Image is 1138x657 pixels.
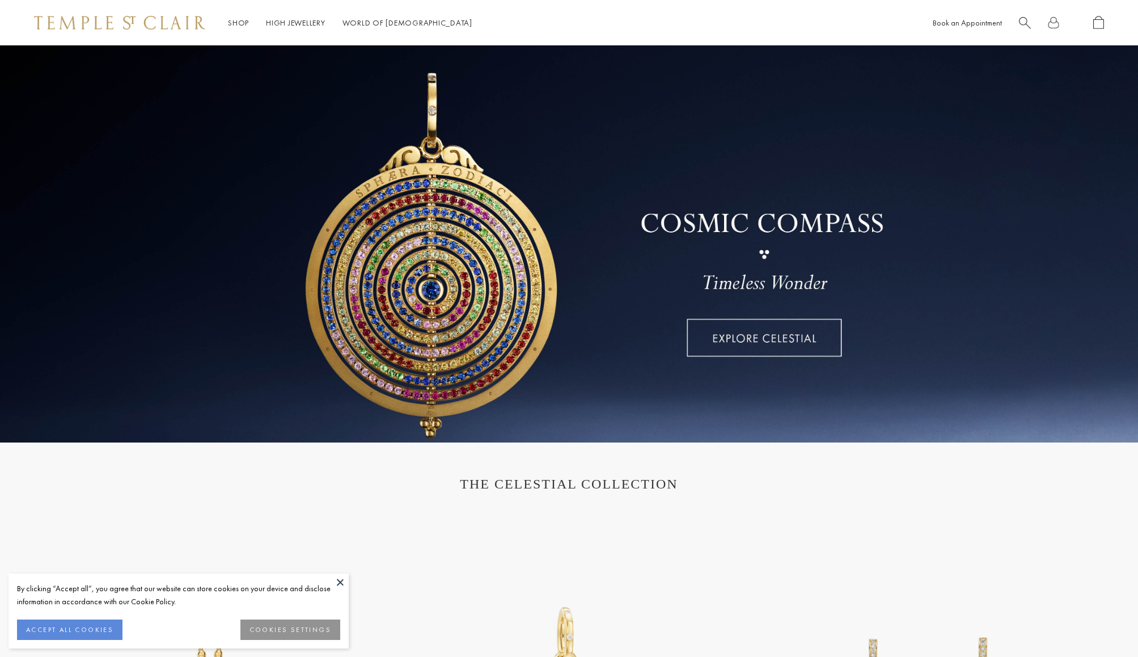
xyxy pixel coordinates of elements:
a: Open Shopping Bag [1093,16,1104,30]
div: By clicking “Accept all”, you agree that our website can store cookies on your device and disclos... [17,582,340,608]
a: Book an Appointment [933,18,1002,28]
a: World of [DEMOGRAPHIC_DATA]World of [DEMOGRAPHIC_DATA] [342,18,472,28]
a: ShopShop [228,18,249,28]
h1: THE CELESTIAL COLLECTION [45,477,1093,492]
button: ACCEPT ALL COOKIES [17,620,122,640]
a: Search [1019,16,1031,30]
button: COOKIES SETTINGS [240,620,340,640]
img: Temple St. Clair [34,16,205,30]
nav: Main navigation [228,16,472,30]
a: High JewelleryHigh Jewellery [266,18,325,28]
